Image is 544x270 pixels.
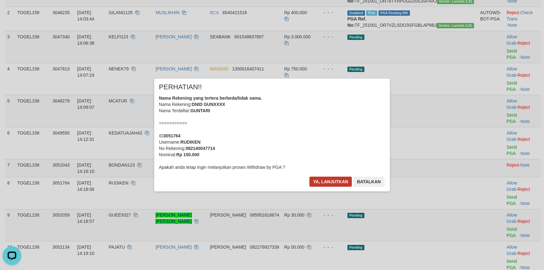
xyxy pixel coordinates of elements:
[192,102,225,107] b: DNID GUNXXXX
[176,152,199,157] b: Rp 150.000
[159,84,202,90] span: PERHATIAN!!
[353,177,384,187] button: Batalkan
[186,146,215,151] b: 082140047714
[180,140,200,145] b: RUDIKEN
[190,108,210,113] b: GUNTARI
[159,95,385,170] div: Nama Rekening: Nama Terdaftar: =========== ID Username: No Rekening: Nominal: Apakah anda tetap i...
[159,96,262,101] b: Nama Rekening yang tertera berbeda/tidak sama.
[3,3,21,21] button: Open LiveChat chat widget
[309,177,352,187] button: Ya, lanjutkan
[163,133,181,138] b: 3051764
